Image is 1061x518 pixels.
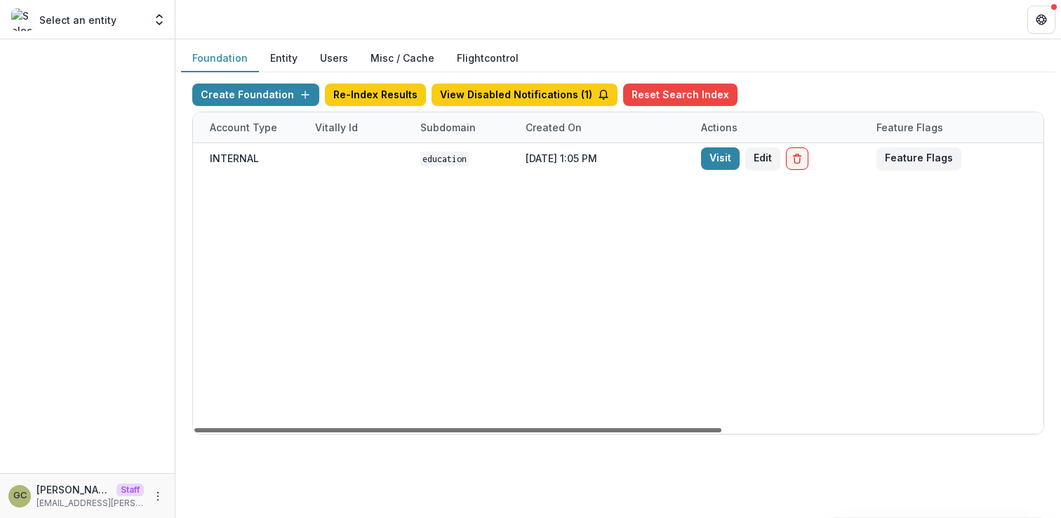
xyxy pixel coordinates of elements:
p: [EMAIL_ADDRESS][PERSON_NAME][DOMAIN_NAME] [36,497,144,510]
button: More [149,488,166,505]
div: Subdomain [412,112,517,142]
code: Education [420,152,469,166]
button: Feature Flags [876,147,961,170]
a: Visit [701,147,740,170]
div: Created on [517,120,590,135]
div: Vitally Id [307,112,412,142]
div: Vitally Id [307,120,366,135]
p: [PERSON_NAME] [36,482,111,497]
div: Grace Chang [13,491,27,500]
button: Reset Search Index [623,84,738,106]
div: Created on [517,112,693,142]
button: Entity [259,45,309,72]
button: Foundation [181,45,259,72]
button: Re-Index Results [325,84,426,106]
button: Edit [745,147,780,170]
div: Subdomain [412,120,484,135]
div: Actions [693,120,746,135]
img: Select an entity [11,8,34,31]
p: Select an entity [39,13,116,27]
button: Open entity switcher [149,6,169,34]
button: Delete Foundation [786,147,808,170]
div: Account Type [201,112,307,142]
button: Misc / Cache [359,45,446,72]
div: Feature Flags [868,120,952,135]
p: Staff [116,484,144,496]
div: Account Type [201,120,286,135]
a: Flightcontrol [457,51,519,65]
div: INTERNAL [210,151,259,166]
div: Actions [693,112,868,142]
button: Users [309,45,359,72]
div: Feature Flags [868,112,1043,142]
button: Get Help [1027,6,1055,34]
div: [DATE] 1:05 PM [517,143,693,173]
button: Create Foundation [192,84,319,106]
button: View Disabled Notifications (1) [432,84,618,106]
